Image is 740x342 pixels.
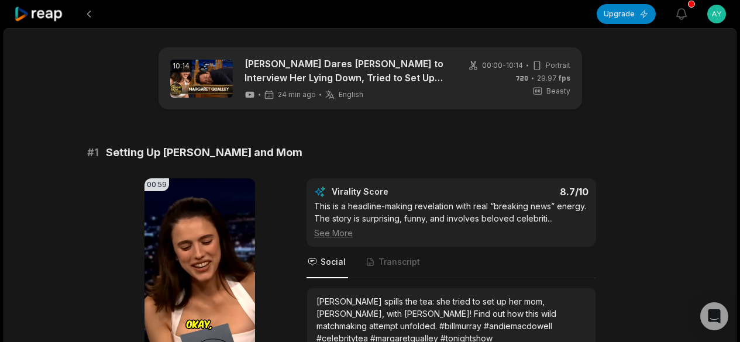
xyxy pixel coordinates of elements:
div: 8.7 /10 [463,186,588,198]
nav: Tabs [307,247,596,278]
a: [PERSON_NAME] Dares [PERSON_NAME] to Interview Her Lying Down, Tried to Set Up Her Mom and [PERSO... [245,57,446,85]
button: Upgrade [597,4,656,24]
span: # 1 [87,144,99,161]
div: This is a headline-making revelation with real “breaking news” energy. The story is surprising, f... [314,200,588,239]
span: English [339,90,363,99]
span: fps [559,74,570,82]
span: 29.97 [537,73,570,84]
span: Social [321,256,346,268]
span: 00:00 - 10:14 [482,60,523,71]
span: Setting Up [PERSON_NAME] and Mom [106,144,302,161]
span: Portrait [546,60,570,71]
div: Open Intercom Messenger [700,302,728,330]
div: Virality Score [332,186,457,198]
span: 24 min ago [278,90,316,99]
span: Beasty [546,86,570,96]
div: See More [314,227,588,239]
span: Transcript [378,256,420,268]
